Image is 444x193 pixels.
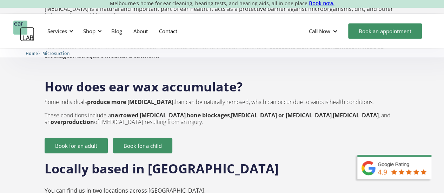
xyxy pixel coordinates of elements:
[231,111,332,119] strong: [MEDICAL_DATA] or [MEDICAL_DATA]
[303,21,345,42] div: Call Now
[113,138,172,153] a: Book for a child
[333,111,379,119] strong: [MEDICAL_DATA]
[13,21,34,42] a: home
[45,99,400,126] p: Some individuals than can be naturally removed, which can occur due to various health conditions....
[128,21,153,41] a: About
[47,28,67,35] div: Services
[45,138,108,153] a: Book for an adult
[45,71,400,95] h2: How does ear wax accumulate?
[26,50,38,56] a: Home
[26,50,42,57] li: 〉
[187,111,230,119] strong: bone blockages
[26,51,38,56] span: Home
[83,28,95,35] div: Shop
[348,23,422,39] a: Book an appointment
[43,21,75,42] div: Services
[153,21,183,41] a: Contact
[42,51,70,56] span: Microsuction
[87,98,173,106] strong: produce more [MEDICAL_DATA]
[45,153,400,177] h2: Locally based in [GEOGRAPHIC_DATA]
[309,28,330,35] div: Call Now
[111,111,186,119] strong: narrowed [MEDICAL_DATA]
[106,21,128,41] a: Blog
[79,21,104,42] div: Shop
[42,50,70,56] a: Microsuction
[51,118,94,126] strong: overproduction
